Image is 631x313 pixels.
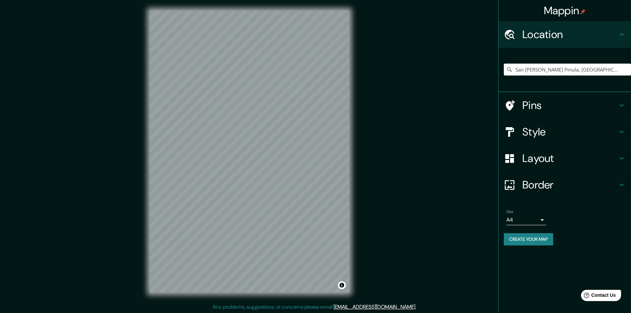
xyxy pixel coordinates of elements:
h4: Mappin [544,4,586,17]
div: . [417,303,419,311]
div: Style [499,119,631,145]
a: [EMAIL_ADDRESS][DOMAIN_NAME] [334,303,415,310]
h4: Border [522,178,618,191]
div: . [416,303,417,311]
div: A4 [506,215,546,225]
div: Layout [499,145,631,172]
button: Create your map [504,233,553,245]
canvas: Map [150,11,349,292]
input: Pick your city or area [504,64,631,76]
div: Pins [499,92,631,119]
h4: Pins [522,99,618,112]
h4: Style [522,125,618,138]
div: Border [499,172,631,198]
h4: Location [522,28,618,41]
h4: Layout [522,152,618,165]
img: pin-icon.png [580,9,586,14]
p: Any problems, suggestions, or concerns please email . [213,303,416,311]
label: Size [506,209,513,215]
iframe: Help widget launcher [572,287,624,306]
button: Toggle attribution [338,281,346,289]
div: Location [499,21,631,48]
